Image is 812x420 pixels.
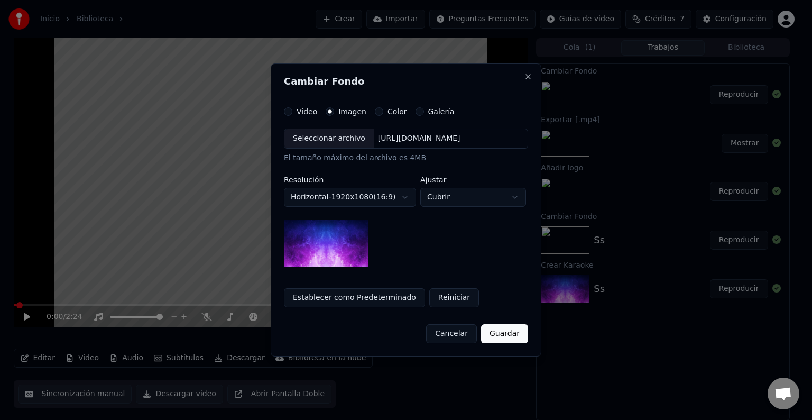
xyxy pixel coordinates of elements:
[284,129,374,148] div: Seleccionar archivo
[429,288,479,307] button: Reiniciar
[284,153,528,163] div: El tamaño máximo del archivo es 4MB
[428,108,455,115] label: Galería
[426,324,477,343] button: Cancelar
[387,108,407,115] label: Color
[297,108,317,115] label: Video
[284,176,416,184] label: Resolución
[420,176,526,184] label: Ajustar
[284,77,528,86] h2: Cambiar Fondo
[481,324,528,343] button: Guardar
[374,133,465,144] div: [URL][DOMAIN_NAME]
[338,108,366,115] label: Imagen
[284,288,425,307] button: Establecer como Predeterminado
